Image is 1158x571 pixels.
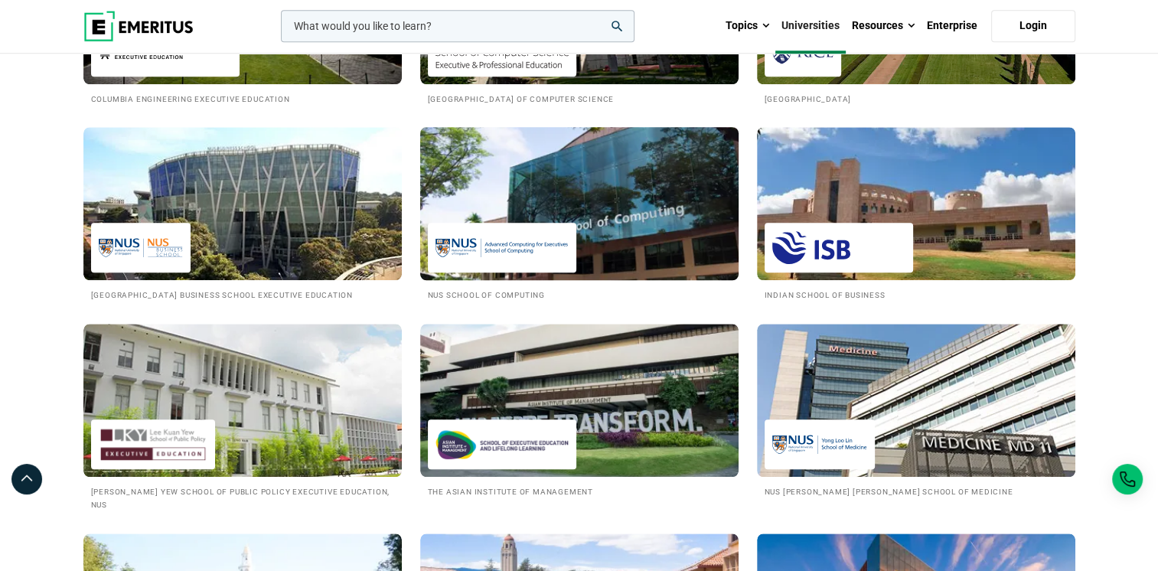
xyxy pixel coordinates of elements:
[91,92,394,105] h2: Columbia Engineering Executive Education
[991,10,1075,42] a: Login
[757,324,1075,498] a: Universities We Work With NUS Yong Loo Lin School of Medicine NUS [PERSON_NAME] [PERSON_NAME] Sch...
[435,427,569,462] img: Asian Institute of Management
[281,10,634,42] input: woocommerce-product-search-field-0
[91,485,394,511] h2: [PERSON_NAME] Yew School of Public Policy Executive Education, NUS
[420,127,739,301] a: Universities We Work With NUS School of Computing NUS School of Computing
[420,324,739,498] a: Universities We Work With Asian Institute of Management The Asian Institute of Management
[83,127,402,301] a: Universities We Work With National University of Singapore Business School Executive Education [G...
[772,230,905,265] img: Indian School of Business
[772,427,867,462] img: NUS Yong Loo Lin School of Medicine
[83,324,402,511] a: Universities We Work With Lee Kuan Yew School of Public Policy Executive Education, NUS [PERSON_N...
[765,92,1068,105] h2: [GEOGRAPHIC_DATA]
[99,230,183,265] img: National University of Singapore Business School Executive Education
[83,324,402,477] img: Universities We Work With
[757,127,1075,280] img: Universities We Work With
[420,324,739,477] img: Universities We Work With
[435,230,569,265] img: NUS School of Computing
[765,288,1068,301] h2: Indian School of Business
[91,288,394,301] h2: [GEOGRAPHIC_DATA] Business School Executive Education
[83,127,402,280] img: Universities We Work With
[404,119,755,288] img: Universities We Work With
[428,288,731,301] h2: NUS School of Computing
[428,92,731,105] h2: [GEOGRAPHIC_DATA] of Computer Science
[765,485,1068,498] h2: NUS [PERSON_NAME] [PERSON_NAME] School of Medicine
[428,485,731,498] h2: The Asian Institute of Management
[757,127,1075,301] a: Universities We Work With Indian School of Business Indian School of Business
[99,427,207,462] img: Lee Kuan Yew School of Public Policy Executive Education, NUS
[757,324,1075,477] img: Universities We Work With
